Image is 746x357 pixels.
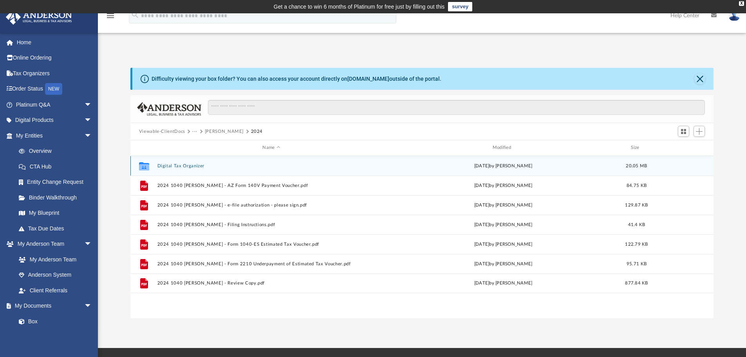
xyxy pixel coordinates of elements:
div: id [656,144,710,151]
a: My Anderson Teamarrow_drop_down [5,236,100,252]
span: 877.84 KB [625,281,648,285]
div: [DATE] by [PERSON_NAME] [389,241,617,248]
span: 129.87 KB [625,203,648,207]
div: Modified [389,144,618,151]
button: Viewable-ClientDocs [139,128,185,135]
div: Name [157,144,385,151]
span: 41.4 KB [628,222,645,227]
div: NEW [45,83,62,95]
div: Difficulty viewing your box folder? You can also access your account directly on outside of the p... [152,75,441,83]
div: [DATE] by [PERSON_NAME] [389,280,617,287]
input: Search files and folders [208,100,705,115]
a: Entity Change Request [11,174,104,190]
a: Tax Organizers [5,65,104,81]
span: 20.05 MB [626,163,647,168]
a: Anderson System [11,267,100,283]
div: [DATE] by [PERSON_NAME] [389,201,617,208]
a: My Documentsarrow_drop_down [5,298,100,314]
button: ··· [192,128,197,135]
div: Size [621,144,652,151]
a: Client Referrals [11,283,100,298]
span: arrow_drop_down [84,236,100,252]
img: Anderson Advisors Platinum Portal [4,9,74,25]
a: CTA Hub [11,159,104,174]
button: 2024 1040 [PERSON_NAME] - Filing Instructions.pdf [157,222,385,227]
div: Get a chance to win 6 months of Platinum for free just by filling out this [274,2,445,11]
a: Tax Due Dates [11,221,104,236]
a: Home [5,34,104,50]
a: survey [448,2,472,11]
img: User Pic [728,10,740,21]
a: My Anderson Team [11,252,96,267]
button: 2024 1040 [PERSON_NAME] - Form 2210 Underpayment of Estimated Tax Voucher.pdf [157,261,385,266]
div: grid [130,156,714,318]
div: [DATE] by [PERSON_NAME] [389,260,617,267]
span: arrow_drop_down [84,128,100,144]
a: Platinum Q&Aarrow_drop_down [5,97,104,112]
span: 84.75 KB [627,183,647,187]
button: Close [694,73,705,84]
a: My Entitiesarrow_drop_down [5,128,104,143]
button: 2024 [251,128,263,135]
button: Switch to Grid View [678,126,690,137]
span: arrow_drop_down [84,298,100,314]
a: Meeting Minutes [11,329,100,345]
a: [DOMAIN_NAME] [347,76,389,82]
button: 2024 1040 [PERSON_NAME] - AZ Form 140V Payment Voucher.pdf [157,183,385,188]
a: Order StatusNEW [5,81,104,97]
span: 95.71 KB [627,261,647,266]
div: [DATE] by [PERSON_NAME] [389,182,617,189]
a: Digital Productsarrow_drop_down [5,112,104,128]
div: id [134,144,154,151]
a: My Blueprint [11,205,100,221]
a: Online Ordering [5,50,104,66]
div: [DATE] by [PERSON_NAME] [389,221,617,228]
button: 2024 1040 [PERSON_NAME] - e-file authorization - please sign.pdf [157,203,385,208]
span: 122.79 KB [625,242,648,246]
span: arrow_drop_down [84,97,100,113]
i: menu [106,11,115,20]
a: Binder Walkthrough [11,190,104,205]
a: Overview [11,143,104,159]
button: 2024 1040 [PERSON_NAME] - Review Copy.pdf [157,281,385,286]
a: menu [106,15,115,20]
button: [PERSON_NAME] [205,128,244,135]
a: Box [11,314,96,329]
i: search [131,11,139,19]
button: Digital Tax Organizer [157,163,385,169]
button: 2024 1040 [PERSON_NAME] - Form 1040-ES Estimated Tax Voucher.pdf [157,242,385,247]
div: close [739,1,744,6]
span: arrow_drop_down [84,112,100,129]
button: Add [694,126,705,137]
div: [DATE] by [PERSON_NAME] [389,162,617,169]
